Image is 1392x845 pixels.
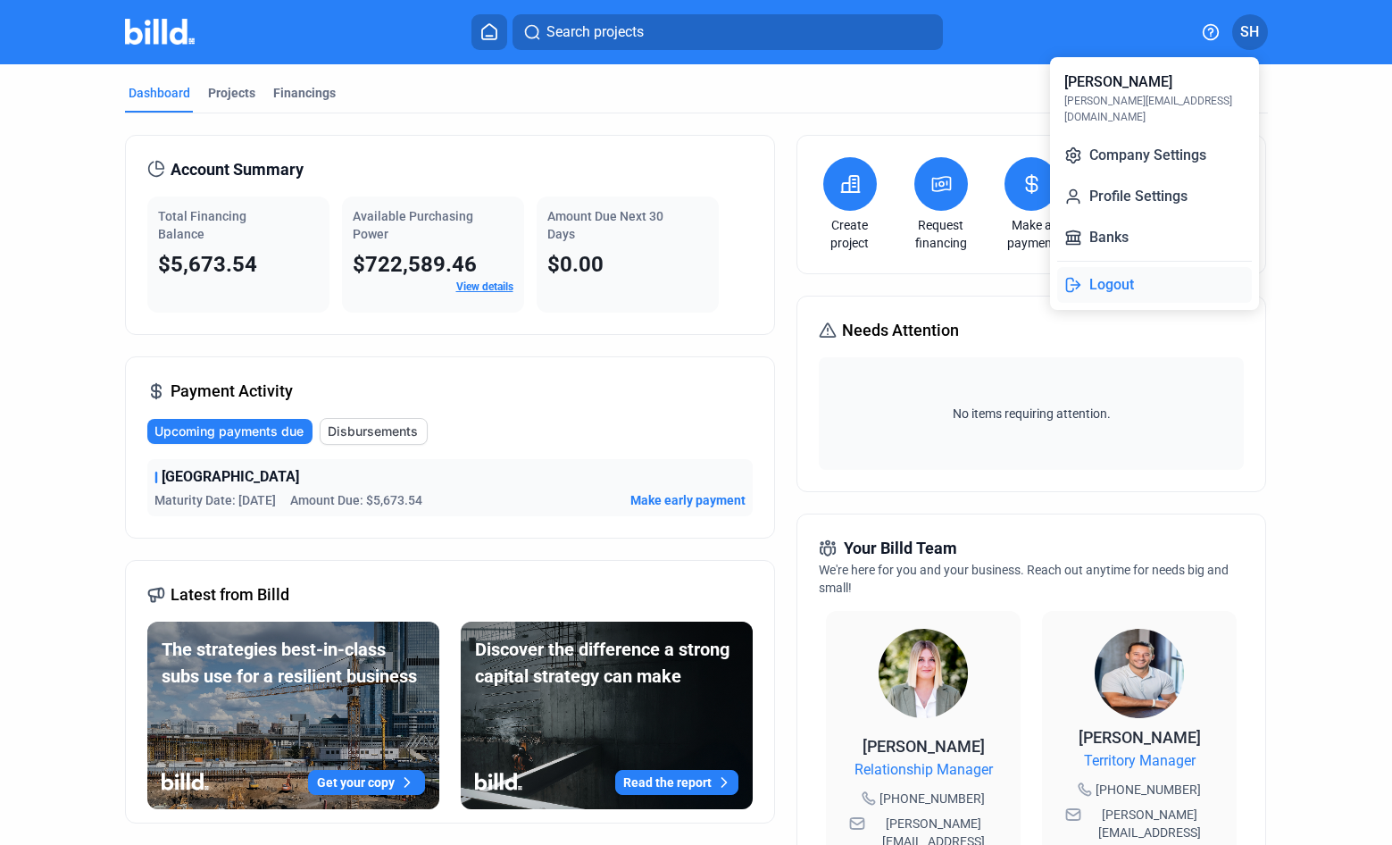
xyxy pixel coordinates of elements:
button: Company Settings [1057,138,1252,173]
div: [PERSON_NAME] [1064,71,1172,93]
button: Banks [1057,220,1252,255]
button: Logout [1057,267,1252,303]
div: [PERSON_NAME][EMAIL_ADDRESS][DOMAIN_NAME] [1064,93,1245,125]
button: Profile Settings [1057,179,1252,214]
